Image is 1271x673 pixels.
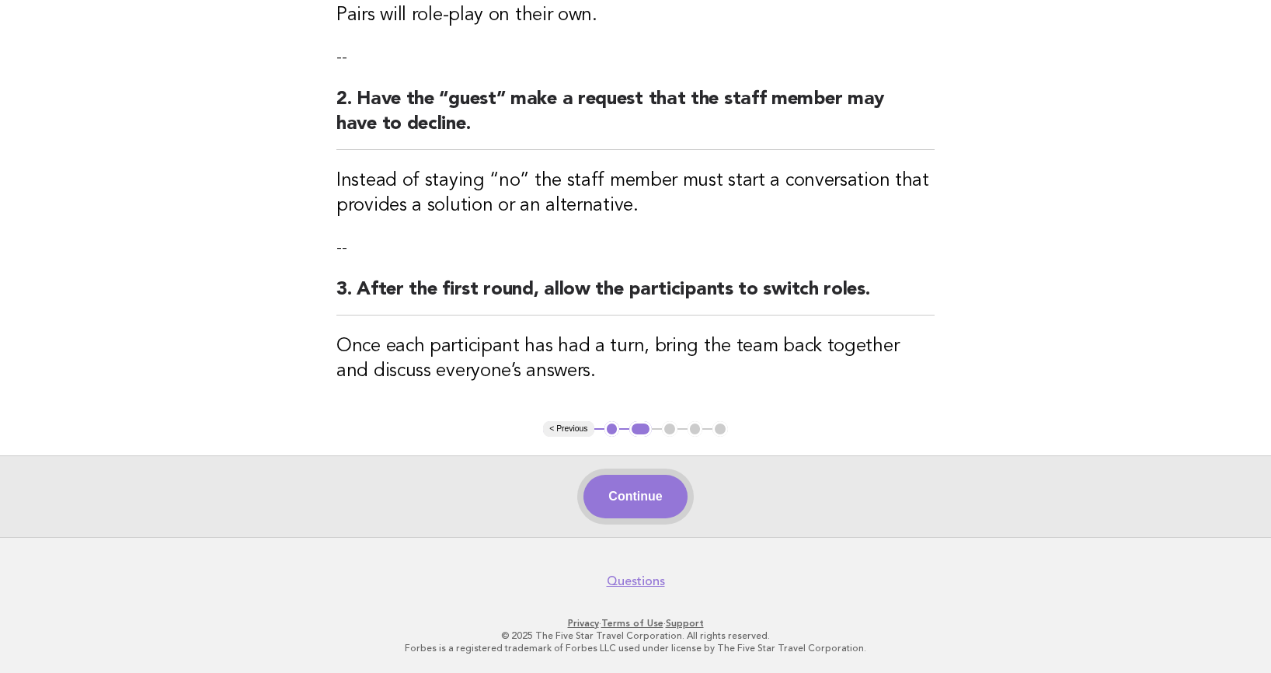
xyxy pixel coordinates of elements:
p: Forbes is a registered trademark of Forbes LLC used under license by The Five Star Travel Corpora... [160,642,1111,654]
button: 2 [629,421,652,437]
button: Continue [583,475,687,518]
p: -- [336,237,935,259]
h3: Pairs will role-play on their own. [336,3,935,28]
button: 1 [604,421,620,437]
button: < Previous [543,421,594,437]
h3: Once each participant has had a turn, bring the team back together and discuss everyone’s answers. [336,334,935,384]
p: · · [160,617,1111,629]
p: © 2025 The Five Star Travel Corporation. All rights reserved. [160,629,1111,642]
a: Questions [607,574,665,589]
p: -- [336,47,935,68]
a: Privacy [568,618,599,629]
a: Support [666,618,704,629]
a: Terms of Use [601,618,663,629]
h3: Instead of staying “no” the staff member must start a conversation that provides a solution or an... [336,169,935,218]
h2: 2. Have the “guest” make a request that the staff member may have to decline. [336,87,935,150]
h2: 3. After the first round, allow the participants to switch roles. [336,277,935,316]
